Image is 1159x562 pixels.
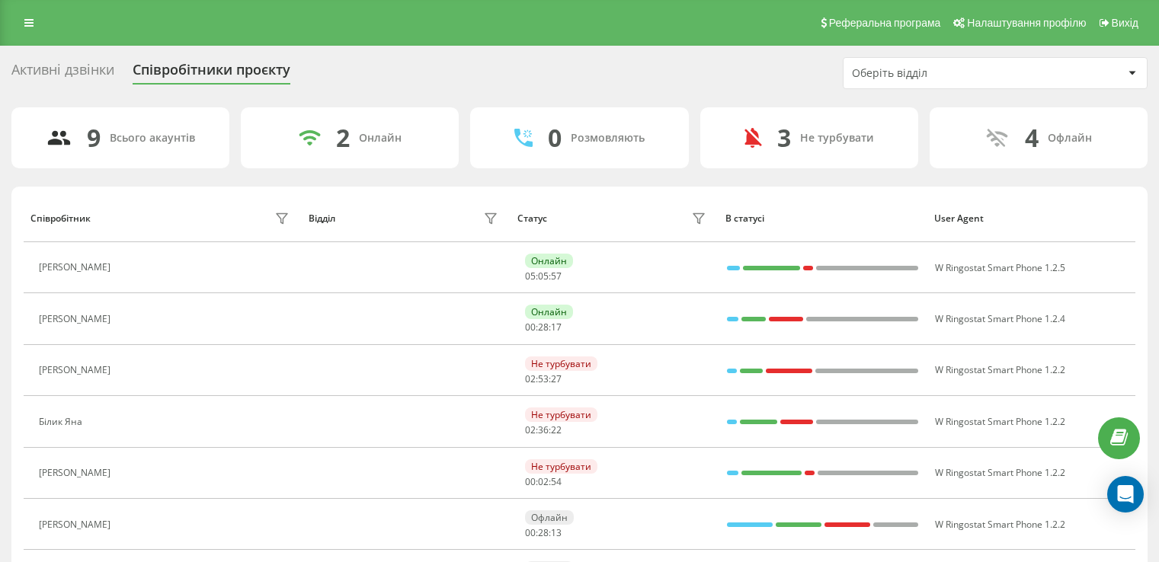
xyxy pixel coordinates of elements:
div: : : [525,528,562,538]
div: Онлайн [525,305,573,319]
div: Білик Яна [39,417,86,427]
span: Налаштування профілю [967,17,1086,29]
span: 28 [538,526,549,539]
div: : : [525,477,562,487]
div: : : [525,322,562,333]
span: 36 [538,423,549,436]
div: Офлайн [525,510,574,525]
div: Офлайн [1048,132,1092,145]
span: 05 [538,270,549,283]
span: 13 [551,526,562,539]
span: 05 [525,270,536,283]
span: W Ringostat Smart Phone 1.2.2 [935,363,1065,376]
div: Онлайн [359,132,402,145]
div: Open Intercom Messenger [1107,476,1144,513]
span: 22 [551,423,562,436]
span: W Ringostat Smart Phone 1.2.2 [935,415,1065,428]
div: Не турбувати [800,132,874,145]
span: 00 [525,321,536,334]
div: Розмовляють [571,132,645,145]
span: 00 [525,526,536,539]
div: Оберіть відділ [852,67,1034,80]
div: [PERSON_NAME] [39,262,114,273]
span: 02 [525,423,536,436]
span: 02 [525,372,536,385]
div: Не турбувати [525,407,597,422]
div: Співробітник [30,213,91,224]
div: [PERSON_NAME] [39,468,114,478]
span: 53 [538,372,549,385]
div: Відділ [309,213,335,224]
div: Статус [517,213,547,224]
div: В статусі [725,213,920,224]
span: 02 [538,475,549,488]
span: 27 [551,372,562,385]
span: Вихід [1112,17,1138,29]
span: 17 [551,321,562,334]
div: 9 [87,123,101,152]
span: W Ringostat Smart Phone 1.2.5 [935,261,1065,274]
div: : : [525,374,562,385]
span: 54 [551,475,562,488]
span: 00 [525,475,536,488]
div: : : [525,271,562,282]
span: W Ringostat Smart Phone 1.2.4 [935,312,1065,325]
span: 28 [538,321,549,334]
span: W Ringostat Smart Phone 1.2.2 [935,518,1065,531]
div: [PERSON_NAME] [39,314,114,324]
span: 57 [551,270,562,283]
div: [PERSON_NAME] [39,519,114,530]
div: Не турбувати [525,356,597,371]
div: Онлайн [525,254,573,268]
span: W Ringostat Smart Phone 1.2.2 [935,466,1065,479]
div: 4 [1025,123,1039,152]
div: Всього акаунтів [110,132,195,145]
div: [PERSON_NAME] [39,365,114,375]
span: Реферальна програма [829,17,941,29]
div: Співробітники проєкту [133,62,290,85]
div: Не турбувати [525,459,597,474]
div: 0 [548,123,562,152]
div: 2 [336,123,350,152]
div: : : [525,425,562,436]
div: Активні дзвінки [11,62,114,85]
div: 3 [777,123,791,152]
div: User Agent [934,213,1129,224]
